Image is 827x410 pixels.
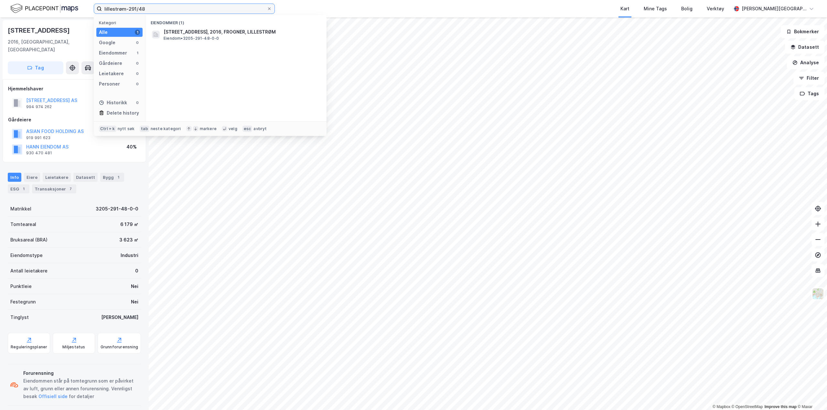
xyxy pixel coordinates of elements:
[812,288,824,300] img: Z
[99,28,108,36] div: Alle
[11,344,47,350] div: Reguleringsplaner
[119,236,138,244] div: 3 623 ㎡
[26,135,50,140] div: 919 991 623
[135,81,140,87] div: 0
[10,267,48,275] div: Antall leietakere
[26,104,52,109] div: 994 974 262
[145,15,327,27] div: Eiendommer (1)
[135,100,140,105] div: 0
[200,126,217,131] div: markere
[644,5,667,13] div: Mine Tags
[99,20,143,25] div: Kategori
[99,99,127,107] div: Historikk
[681,5,693,13] div: Bolig
[135,71,140,76] div: 0
[794,87,824,100] button: Tags
[99,126,116,132] div: Ctrl + k
[10,236,48,244] div: Bruksareal (BRA)
[135,30,140,35] div: 1
[96,205,138,213] div: 3205-291-48-0-0
[100,173,124,182] div: Bygg
[8,173,21,182] div: Info
[795,379,827,410] iframe: Chat Widget
[131,282,138,290] div: Nei
[785,41,824,54] button: Datasett
[732,405,763,409] a: OpenStreetMap
[10,205,31,213] div: Matrikkel
[135,61,140,66] div: 0
[164,28,319,36] span: [STREET_ADDRESS], 2016, FROGNER, LILLESTRØM
[118,126,135,131] div: nytt søk
[20,186,27,192] div: 1
[67,186,74,192] div: 7
[10,282,32,290] div: Punktleie
[99,59,122,67] div: Gårdeiere
[787,56,824,69] button: Analyse
[73,173,98,182] div: Datasett
[131,298,138,306] div: Nei
[253,126,267,131] div: avbryt
[151,126,181,131] div: neste kategori
[32,184,76,193] div: Transaksjoner
[10,220,36,228] div: Tomteareal
[24,173,40,182] div: Eiere
[10,298,36,306] div: Festegrunn
[101,313,138,321] div: [PERSON_NAME]
[99,39,115,46] div: Google
[135,40,140,45] div: 0
[135,267,138,275] div: 0
[126,143,137,151] div: 40%
[102,4,267,14] input: Søk på adresse, matrikkel, gårdeiere, leietakere eller personer
[164,36,219,41] span: Eiendom • 3205-291-48-0-0
[8,85,141,93] div: Hjemmelshaver
[120,220,138,228] div: 6 179 ㎡
[99,80,120,88] div: Personer
[10,251,43,259] div: Eiendomstype
[8,38,105,54] div: 2016, [GEOGRAPHIC_DATA], [GEOGRAPHIC_DATA]
[99,70,124,77] div: Leietakere
[26,150,52,156] div: 930 470 481
[135,50,140,56] div: 1
[10,3,78,14] img: logo.f888ab2527a4732fd821a326f86c7f29.svg
[742,5,806,13] div: [PERSON_NAME][GEOGRAPHIC_DATA]
[713,405,730,409] a: Mapbox
[229,126,237,131] div: velg
[99,49,127,57] div: Eiendommer
[242,126,252,132] div: esc
[620,5,629,13] div: Kart
[8,61,63,74] button: Tag
[781,25,824,38] button: Bokmerker
[43,173,71,182] div: Leietakere
[62,344,85,350] div: Miljøstatus
[107,109,139,117] div: Delete history
[10,313,29,321] div: Tinglyst
[23,377,138,400] div: Eiendommen står på tomtegrunn som er påvirket av luft, grunn eller annen forurensning. Vennligst ...
[23,369,138,377] div: Forurensning
[140,126,149,132] div: tab
[8,116,141,124] div: Gårdeiere
[793,72,824,85] button: Filter
[121,251,138,259] div: Industri
[8,25,71,36] div: [STREET_ADDRESS]
[765,405,797,409] a: Improve this map
[707,5,724,13] div: Verktøy
[115,174,122,180] div: 1
[8,184,29,193] div: ESG
[101,344,138,350] div: Grunnforurensning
